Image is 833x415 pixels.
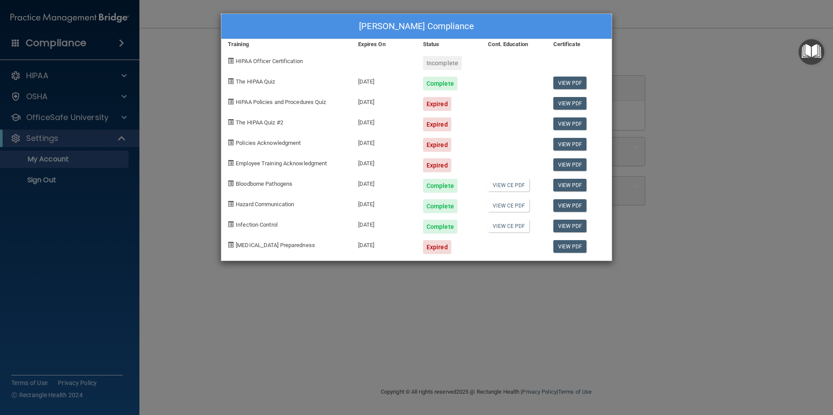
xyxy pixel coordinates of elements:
div: Training [221,39,352,50]
div: Complete [423,77,457,90]
a: View PDF [553,77,587,89]
a: View PDF [553,97,587,110]
span: Employee Training Acknowledgment [236,160,327,167]
a: View PDF [553,199,587,212]
a: View PDF [553,220,587,232]
a: View PDF [553,179,587,191]
div: [PERSON_NAME] Compliance [221,14,612,39]
div: Complete [423,220,457,234]
div: Cont. Education [481,39,546,50]
div: [DATE] [352,172,416,193]
a: View CE PDF [488,179,529,191]
a: View PDF [553,158,587,171]
button: Open Resource Center [799,39,824,65]
span: The HIPAA Quiz #2 [236,119,283,126]
div: Expired [423,240,451,254]
div: Complete [423,199,457,213]
span: [MEDICAL_DATA] Preparedness [236,242,315,248]
div: Expired [423,158,451,172]
a: View PDF [553,138,587,151]
div: Incomplete [423,56,462,70]
span: The HIPAA Quiz [236,78,275,85]
div: Expires On [352,39,416,50]
span: Infection Control [236,221,278,228]
div: Expired [423,97,451,111]
span: Bloodborne Pathogens [236,181,292,187]
a: View PDF [553,117,587,130]
span: HIPAA Officer Certification [236,58,303,64]
div: Complete [423,179,457,193]
div: [DATE] [352,152,416,172]
div: [DATE] [352,234,416,254]
div: Certificate [547,39,612,50]
div: [DATE] [352,193,416,213]
a: View CE PDF [488,199,529,212]
span: Policies Acknowledgment [236,140,301,146]
span: HIPAA Policies and Procedures Quiz [236,99,326,105]
div: Status [416,39,481,50]
div: [DATE] [352,90,416,111]
div: Expired [423,138,451,152]
a: View PDF [553,240,587,253]
div: Expired [423,117,451,131]
span: Hazard Communication [236,201,294,207]
div: [DATE] [352,111,416,131]
div: [DATE] [352,70,416,90]
div: [DATE] [352,131,416,152]
a: View CE PDF [488,220,529,232]
div: [DATE] [352,213,416,234]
